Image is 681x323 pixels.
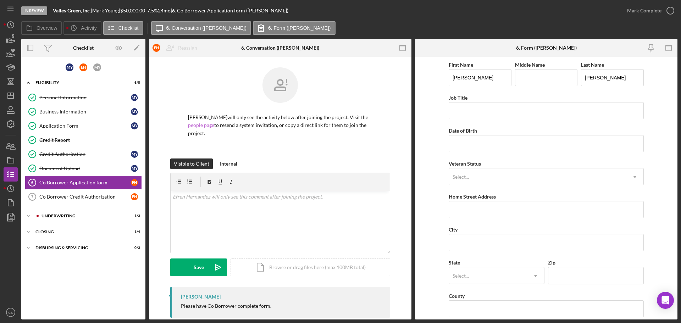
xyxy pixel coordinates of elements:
[127,214,140,218] div: 1 / 3
[181,303,271,309] div: Please have Co Borrower complete form.
[515,62,545,68] label: Middle Name
[35,80,122,85] div: Eligibility
[147,8,158,13] div: 7.5 %
[449,194,496,200] label: Home Street Address
[131,165,138,172] div: M Y
[131,94,138,101] div: M Y
[131,151,138,158] div: M Y
[516,45,577,51] div: 6. Form ([PERSON_NAME])
[25,133,142,147] a: Credit Report
[25,190,142,204] a: 7Co Borrower Credit AuthorizationEH
[178,41,197,55] div: Reassign
[188,113,372,137] p: [PERSON_NAME] will only see the activity below after joining the project. Visit the to resend a s...
[188,122,214,128] a: people page
[39,109,131,115] div: Business Information
[453,273,469,279] div: Select...
[170,158,213,169] button: Visible to Client
[627,4,661,18] div: Mark Complete
[39,123,131,129] div: Application Form
[127,230,140,234] div: 1 / 4
[93,63,101,71] div: M Y
[39,180,131,185] div: Co Borrower Application form
[181,294,221,300] div: [PERSON_NAME]
[127,246,140,250] div: 0 / 3
[153,44,160,52] div: E H
[103,21,143,35] button: Checklist
[41,214,122,218] div: Underwriting
[25,119,142,133] a: Application FormMY
[120,8,147,13] div: $50,000.00
[174,158,209,169] div: Visible to Client
[158,8,171,13] div: 24 mo
[449,62,473,68] label: First Name
[149,41,204,55] button: EHReassign
[39,194,131,200] div: Co Borrower Credit Authorization
[216,158,241,169] button: Internal
[581,62,604,68] label: Last Name
[53,7,91,13] b: Valley Green, Inc.
[39,166,131,171] div: Document Upload
[25,161,142,176] a: Document UploadMY
[620,4,677,18] button: Mark Complete
[35,246,122,250] div: Disbursing & Servicing
[166,25,247,31] label: 6. Conversation ([PERSON_NAME])
[25,105,142,119] a: Business InformationMY
[63,21,101,35] button: Activity
[131,193,138,200] div: E H
[241,45,319,51] div: 6. Conversation ([PERSON_NAME])
[66,63,73,71] div: M Y
[81,25,96,31] label: Activity
[31,195,33,199] tspan: 7
[453,174,469,180] div: Select...
[548,260,555,266] label: Zip
[31,180,33,185] tspan: 6
[25,90,142,105] a: Personal InformationMY
[171,8,288,13] div: | 6. Co Borrower Application form ([PERSON_NAME])
[37,25,57,31] label: Overview
[39,151,131,157] div: Credit Authorization
[21,6,47,15] div: In Review
[220,158,237,169] div: Internal
[25,176,142,190] a: 6Co Borrower Application formEH
[170,258,227,276] button: Save
[118,25,139,31] label: Checklist
[449,227,458,233] label: City
[21,21,62,35] button: Overview
[449,95,467,101] label: Job Title
[79,63,87,71] div: E H
[92,8,120,13] div: Mark Young |
[194,258,204,276] div: Save
[73,45,94,51] div: Checklist
[131,179,138,186] div: E H
[268,25,331,31] label: 6. Form ([PERSON_NAME])
[35,230,122,234] div: Closing
[131,108,138,115] div: M Y
[25,147,142,161] a: Credit AuthorizationMY
[131,122,138,129] div: M Y
[253,21,336,35] button: 6. Form ([PERSON_NAME])
[8,311,13,314] text: CS
[4,305,18,319] button: CS
[53,8,92,13] div: |
[449,293,465,299] label: County
[657,292,674,309] div: Open Intercom Messenger
[39,137,142,143] div: Credit Report
[151,21,251,35] button: 6. Conversation ([PERSON_NAME])
[449,128,477,134] label: Date of Birth
[39,95,131,100] div: Personal Information
[127,80,140,85] div: 6 / 8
